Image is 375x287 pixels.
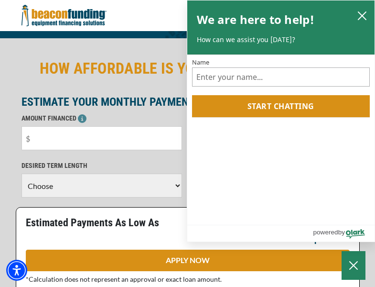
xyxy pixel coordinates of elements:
button: Start chatting [192,95,370,117]
label: Name [192,59,370,66]
input: $ [21,126,182,150]
span: by [338,226,345,238]
h2: HOW AFFORDABLE IS YOUR NEXT TOW TRUCK? [21,57,354,79]
p: How can we assist you [DATE]? [197,35,365,44]
div: Accessibility Menu [6,260,27,281]
span: powered [313,226,338,238]
a: Powered by Olark [313,225,375,242]
input: Name [192,67,370,87]
span: *Calculation does not represent an approval or exact loan amount. [26,275,222,283]
p: AMOUNT FINANCED [21,112,182,124]
p: ESTIMATE YOUR MONTHLY PAYMENT [21,96,354,108]
button: Close Chatbox [342,251,365,280]
a: APPLY NOW [26,250,350,271]
p: Estimated Payments As Low As [26,217,182,229]
h2: We are here to help! [197,10,315,29]
p: DESIRED TERM LENGTH [21,160,182,171]
button: close chatbox [354,9,370,22]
